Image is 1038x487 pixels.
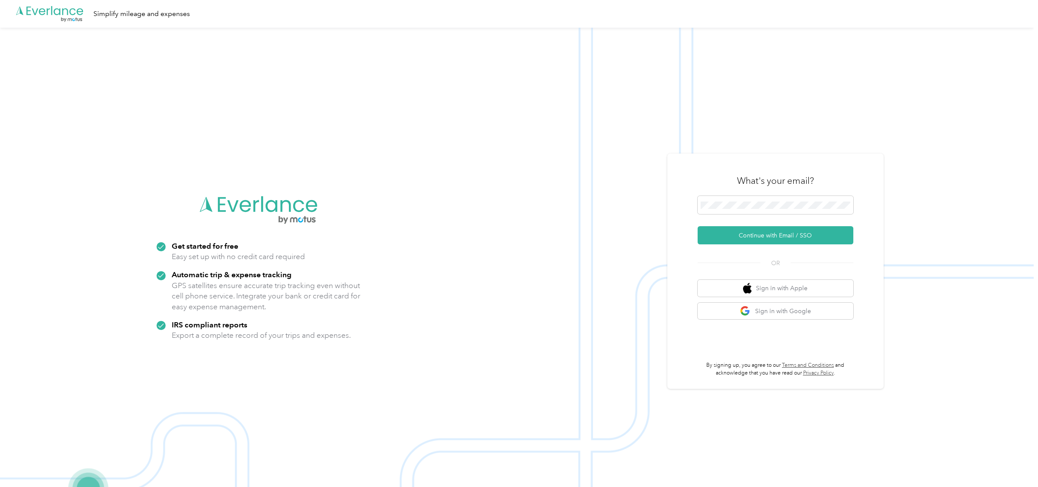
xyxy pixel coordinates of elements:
p: Export a complete record of your trips and expenses. [172,330,351,341]
button: apple logoSign in with Apple [698,280,853,297]
span: OR [760,259,791,268]
strong: Automatic trip & expense tracking [172,270,292,279]
p: By signing up, you agree to our and acknowledge that you have read our . [698,362,853,377]
img: apple logo [743,283,752,294]
a: Privacy Policy [803,370,834,376]
a: Terms and Conditions [782,362,834,368]
p: Easy set up with no credit card required [172,251,305,262]
button: google logoSign in with Google [698,303,853,320]
img: google logo [740,306,751,317]
strong: Get started for free [172,241,238,250]
h3: What's your email? [737,175,814,187]
strong: IRS compliant reports [172,320,247,329]
iframe: Everlance-gr Chat Button Frame [990,439,1038,487]
button: Continue with Email / SSO [698,226,853,244]
div: Simplify mileage and expenses [93,9,190,19]
p: GPS satellites ensure accurate trip tracking even without cell phone service. Integrate your bank... [172,280,361,312]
